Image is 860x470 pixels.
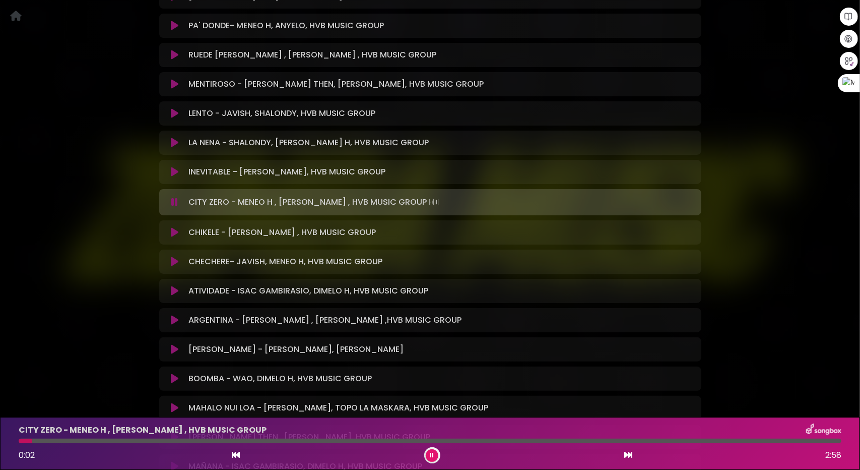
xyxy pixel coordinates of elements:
p: INEVITABLE - [PERSON_NAME], HVB MUSIC GROUP [188,166,385,178]
p: CITY ZERO - MENEO H , [PERSON_NAME] , HVB MUSIC GROUP [188,195,441,209]
p: LENTO - JAVISH, SHALONDY, HVB MUSIC GROUP [188,107,375,120]
span: 0:02 [19,449,35,461]
p: CHIKELE - [PERSON_NAME] , HVB MUSIC GROUP [188,226,376,239]
p: CITY ZERO - MENEO H , [PERSON_NAME] , HVB MUSIC GROUP [19,424,267,436]
p: RUEDE [PERSON_NAME] , [PERSON_NAME] , HVB MUSIC GROUP [188,49,436,61]
p: [PERSON_NAME] - [PERSON_NAME], [PERSON_NAME] [188,343,404,356]
span: 2:58 [825,449,841,461]
p: LA NENA - SHALONDY, [PERSON_NAME] H, HVB MUSIC GROUP [188,137,429,149]
p: CHECHERE- JAVISH, MENEO H, HVB MUSIC GROUP [188,256,382,268]
p: ATIVIDADE - ISAC GAMBIRASIO, DIMELO H, HVB MUSIC GROUP [188,285,428,297]
p: ARGENTINA - [PERSON_NAME] , [PERSON_NAME] ,HVB MUSIC GROUP [188,314,461,326]
img: songbox-logo-white.png [806,424,841,437]
p: BOOMBA - WAO, DIMELO H, HVB MUSIC GROUP [188,373,372,385]
p: MENTIROSO - [PERSON_NAME] THEN, [PERSON_NAME], HVB MUSIC GROUP [188,78,484,90]
img: waveform4.gif [427,195,441,209]
p: PA' DONDE- MENEO H, ANYELO, HVB MUSIC GROUP [188,20,384,32]
p: MAHALO NUI LOA - [PERSON_NAME], TOPO LA MASKARA, HVB MUSIC GROUP [188,402,488,414]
